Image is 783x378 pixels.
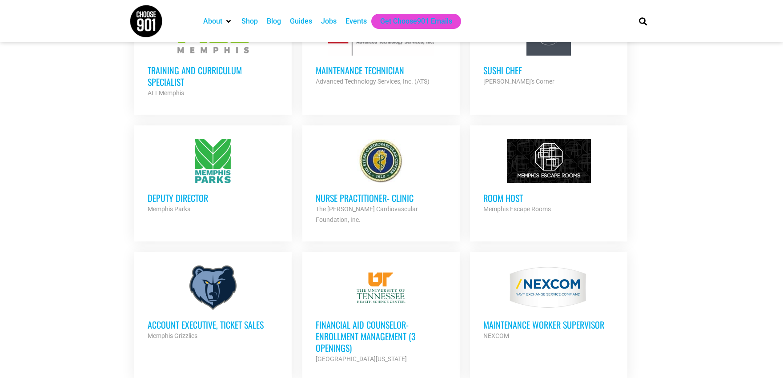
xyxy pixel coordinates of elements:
[148,332,197,339] strong: Memphis Grizzlies
[148,319,278,330] h3: Account Executive, Ticket Sales
[483,332,509,339] strong: NEXCOM
[635,14,650,28] div: Search
[241,16,258,27] a: Shop
[148,64,278,88] h3: Training and Curriculum Specialist
[316,205,418,223] strong: The [PERSON_NAME] Cardiovascular Foundation, Inc.
[148,89,184,97] strong: ALLMemphis
[199,14,237,29] div: About
[483,319,614,330] h3: MAINTENANCE WORKER SUPERVISOR
[321,16,337,27] a: Jobs
[483,205,551,213] strong: Memphis Escape Rooms
[316,355,407,362] strong: [GEOGRAPHIC_DATA][US_STATE]
[345,16,367,27] a: Events
[134,125,292,228] a: Deputy Director Memphis Parks
[316,192,446,204] h3: Nurse Practitioner- Clinic
[483,78,554,85] strong: [PERSON_NAME]'s Corner
[290,16,312,27] a: Guides
[470,252,627,354] a: MAINTENANCE WORKER SUPERVISOR NEXCOM
[203,16,222,27] a: About
[316,78,430,85] strong: Advanced Technology Services, Inc. (ATS)
[483,64,614,76] h3: Sushi Chef
[470,125,627,228] a: Room Host Memphis Escape Rooms
[316,319,446,354] h3: Financial Aid Counselor-Enrollment Management (3 Openings)
[302,252,460,378] a: Financial Aid Counselor-Enrollment Management (3 Openings) [GEOGRAPHIC_DATA][US_STATE]
[380,16,452,27] a: Get Choose901 Emails
[134,252,292,354] a: Account Executive, Ticket Sales Memphis Grizzlies
[148,192,278,204] h3: Deputy Director
[148,205,190,213] strong: Memphis Parks
[199,14,624,29] nav: Main nav
[267,16,281,27] a: Blog
[302,125,460,238] a: Nurse Practitioner- Clinic The [PERSON_NAME] Cardiovascular Foundation, Inc.
[483,192,614,204] h3: Room Host
[316,64,446,76] h3: Maintenance Technician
